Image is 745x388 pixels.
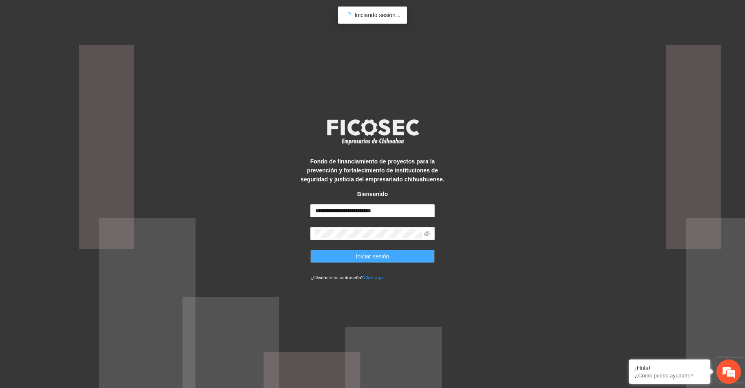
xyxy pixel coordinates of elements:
strong: Fondo de financiamiento de proyectos para la prevención y fortalecimiento de instituciones de seg... [301,158,444,183]
small: ¿Olvidaste tu contraseña? [310,275,383,280]
span: eye-invisible [424,231,430,236]
img: logo [322,117,424,147]
button: Iniciar sesión [310,250,435,263]
span: Iniciando sesión... [354,12,400,18]
span: loading [345,11,352,19]
a: Click aqui [364,275,384,280]
strong: Bienvenido [357,191,388,197]
div: ¡Hola! [635,365,704,371]
p: ¿Cómo puedo ayudarte? [635,373,704,379]
span: Iniciar sesión [356,252,389,261]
